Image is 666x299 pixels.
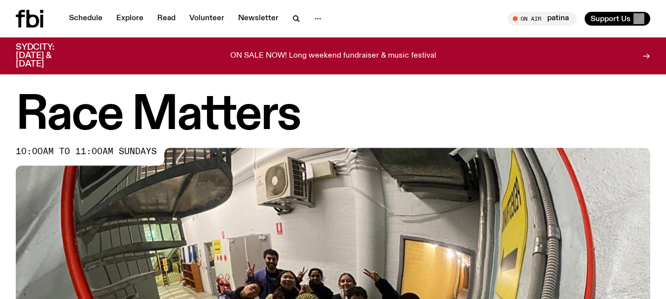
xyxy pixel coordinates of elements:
a: Newsletter [232,12,284,26]
p: ON SALE NOW! Long weekend fundraiser & music festival [230,52,436,61]
a: Volunteer [183,12,230,26]
span: Support Us [591,14,631,23]
h1: Race Matters [16,94,650,138]
a: Read [151,12,181,26]
span: 10:00am to 11:00am sundays [16,148,157,156]
h3: SYDCITY: [DATE] & [DATE] [16,43,79,68]
a: Explore [110,12,149,26]
button: On Airpatina [508,12,577,26]
a: Schedule [63,12,108,26]
button: Support Us [585,12,650,26]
